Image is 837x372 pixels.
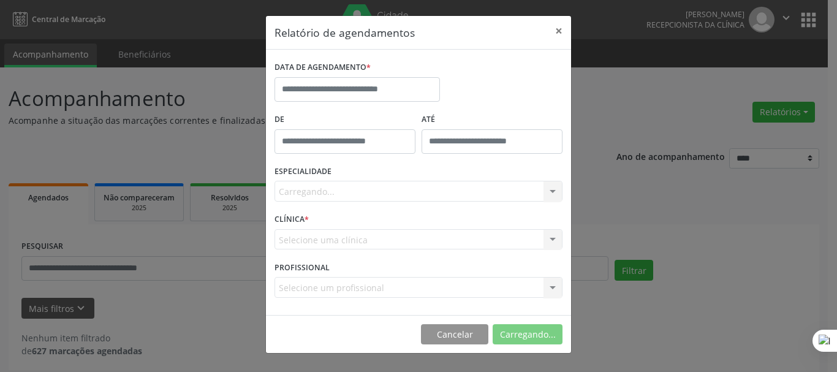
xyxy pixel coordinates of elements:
[275,258,330,277] label: PROFISSIONAL
[275,162,331,181] label: ESPECIALIDADE
[422,110,562,129] label: ATÉ
[493,324,562,345] button: Carregando...
[275,210,309,229] label: CLÍNICA
[275,25,415,40] h5: Relatório de agendamentos
[421,324,488,345] button: Cancelar
[275,110,415,129] label: De
[275,58,371,77] label: DATA DE AGENDAMENTO
[547,16,571,46] button: Close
